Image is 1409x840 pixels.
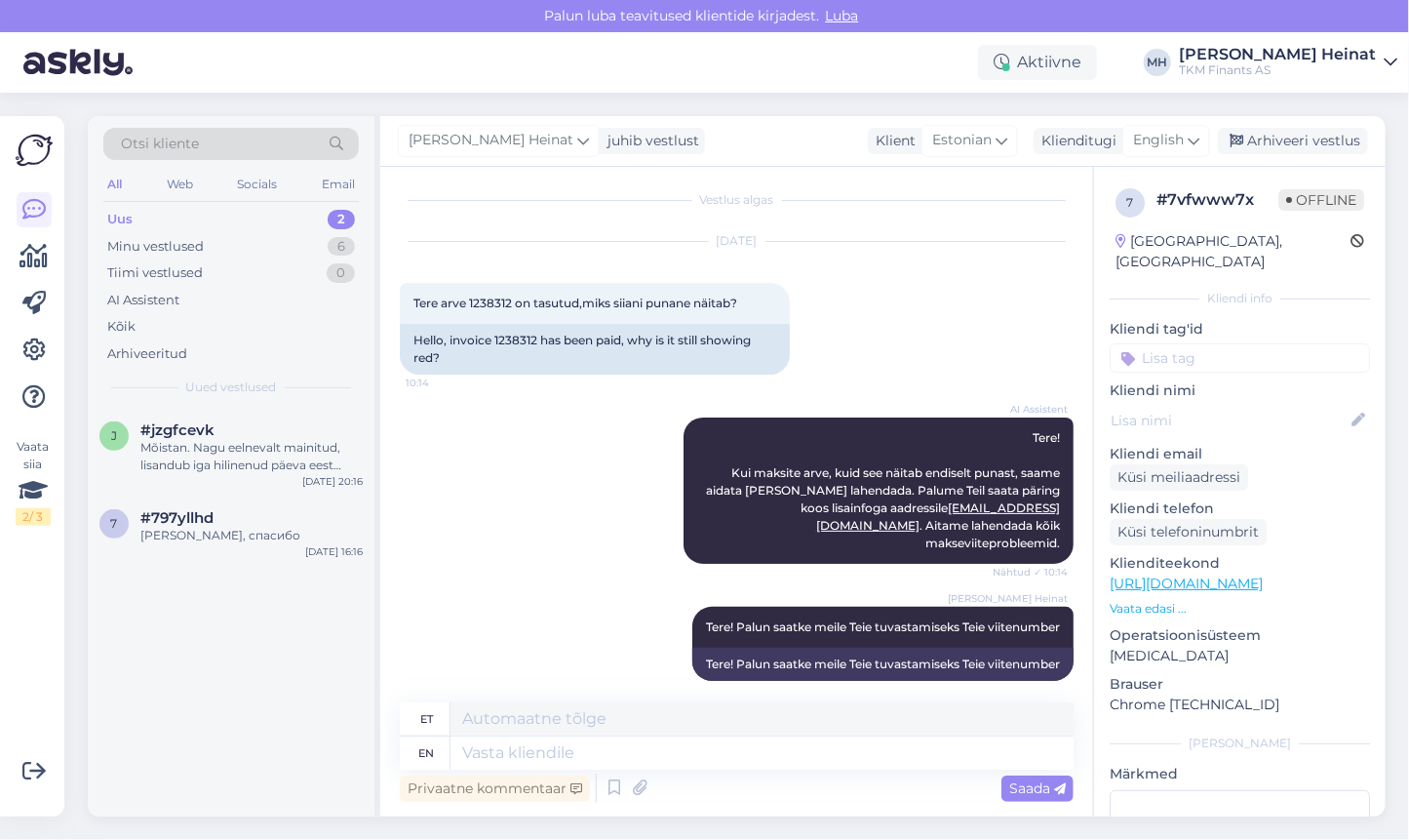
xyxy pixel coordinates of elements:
div: Vaata siia [16,438,51,526]
p: Brauser [1110,674,1370,695]
span: Estonian [932,130,992,151]
span: Tere! Palun saatke meile Teie tuvastamiseks Teie viitenumber [706,620,1060,634]
span: #797yllhd [140,509,214,527]
p: Märkmed [1110,764,1370,784]
div: [GEOGRAPHIC_DATA], [GEOGRAPHIC_DATA] [1115,231,1350,272]
div: Privaatne kommentaar [400,776,590,802]
p: Klienditeekond [1110,553,1370,574]
div: Mõistan. Nagu eelnevalt mainitud, lisandub iga hilinenud päeva eest 0.065% viivistasu, mis kuvata... [140,439,363,474]
p: [MEDICAL_DATA] [1110,646,1370,666]
div: 6 [328,237,355,257]
p: Vaata edasi ... [1110,600,1370,618]
div: # 7vfwww7x [1156,188,1278,212]
div: Klient [868,131,916,151]
span: Saada [1009,780,1066,797]
div: Minu vestlused [107,237,204,257]
div: Uus [107,210,133,229]
div: Arhiveeritud [107,344,187,364]
span: English [1133,130,1184,151]
div: Küsi meiliaadressi [1110,464,1248,491]
div: [DATE] 16:16 [305,544,363,559]
input: Lisa nimi [1111,410,1348,431]
div: et [420,702,433,736]
div: en [419,737,435,770]
div: juhib vestlust [600,131,699,151]
span: [PERSON_NAME] Heinat [948,591,1068,606]
div: 2 [328,210,355,229]
div: MH [1144,49,1171,76]
div: [PERSON_NAME] [1110,735,1370,752]
span: 10:14 [406,376,479,390]
div: [PERSON_NAME], спасибо [140,527,363,544]
p: Kliendi email [1110,444,1370,464]
div: Web [163,172,197,197]
span: j [111,428,117,443]
div: 2 / 3 [16,508,51,526]
span: [PERSON_NAME] Heinat [409,130,573,151]
div: Aktiivne [978,45,1097,80]
p: Chrome [TECHNICAL_ID] [1110,695,1370,715]
span: 7 [1127,195,1134,210]
div: Kliendi info [1110,290,1370,307]
div: [DATE] [400,232,1074,250]
img: Askly Logo [16,132,53,169]
div: Küsi telefoninumbrit [1110,519,1267,545]
div: TKM Finants AS [1179,62,1376,78]
div: Kõik [107,317,136,337]
span: Otsi kliente [121,134,199,154]
span: 7 [111,516,118,531]
p: Kliendi tag'id [1110,319,1370,340]
span: 10:35 [995,682,1068,697]
div: [DATE] 20:16 [302,474,363,489]
div: Arhiveeri vestlus [1218,128,1368,154]
span: #jzgfcevk [140,421,215,439]
span: Luba [820,7,865,24]
div: All [103,172,126,197]
div: Tere! Palun saatke meile Teie tuvastamiseks Teie viitenumber [692,648,1074,681]
span: Tere arve 1238312 on tasutud,miks siiani punane näitab? [413,296,737,310]
input: Lisa tag [1110,343,1370,373]
span: Tere! Kui maksite arve, kuid see näitab endiselt punast, saame aidata [PERSON_NAME] lahendada. Pa... [706,430,1063,550]
span: Offline [1278,189,1364,211]
div: 0 [327,263,355,283]
p: Kliendi nimi [1110,380,1370,401]
div: AI Assistent [107,291,179,310]
div: Socials [233,172,281,197]
div: [PERSON_NAME] Heinat [1179,47,1376,62]
span: AI Assistent [995,402,1068,417]
a: [PERSON_NAME] HeinatTKM Finants AS [1179,47,1397,78]
div: Hello, invoice 1238312 has been paid, why is it still showing red? [400,324,790,375]
div: Vestlus algas [400,191,1074,209]
p: Operatsioonisüsteem [1110,625,1370,646]
a: [URL][DOMAIN_NAME] [1110,575,1263,592]
div: Klienditugi [1034,131,1116,151]
div: Email [318,172,359,197]
div: Tiimi vestlused [107,263,203,283]
span: Nähtud ✓ 10:14 [993,565,1068,580]
span: Uued vestlused [186,379,277,396]
p: Kliendi telefon [1110,499,1370,519]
